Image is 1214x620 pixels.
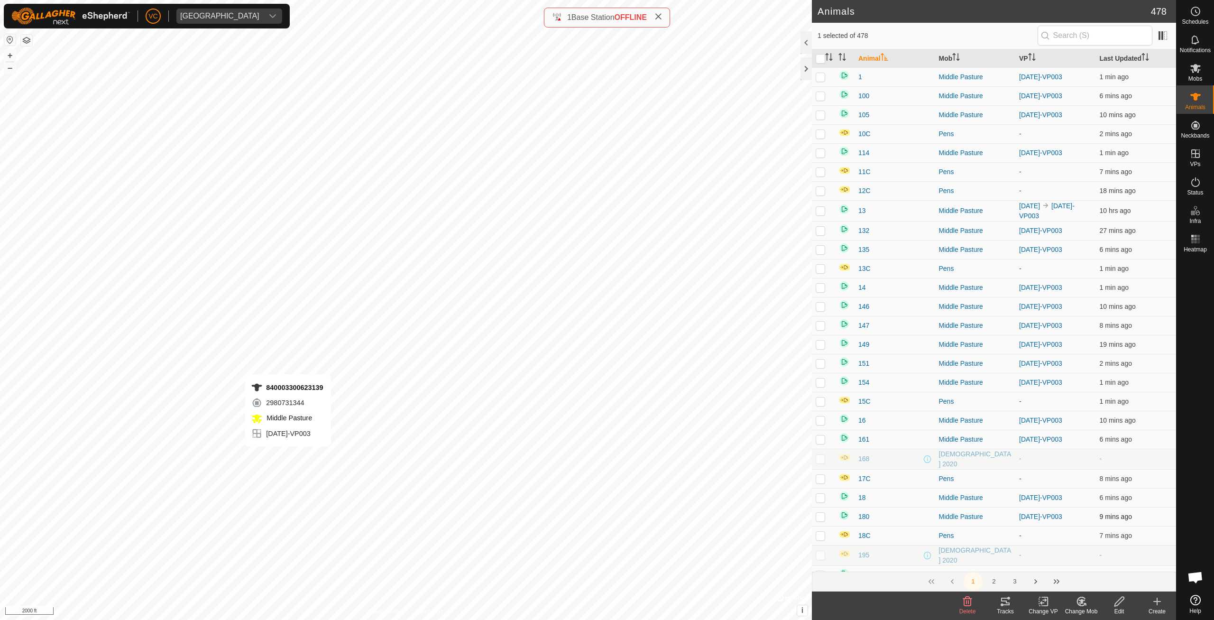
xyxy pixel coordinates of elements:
img: returning on [838,337,850,349]
span: 6 Oct 2025, 5:15 pm [1100,303,1136,310]
span: 6 Oct 2025, 5:23 pm [1100,130,1132,138]
span: 6 Oct 2025, 5:17 pm [1100,322,1132,329]
img: In Progress [838,530,851,538]
span: 17C [858,474,871,484]
span: Infra [1189,218,1201,224]
span: 6 Oct 2025, 7:06 am [1100,207,1131,214]
span: 135 [858,245,869,255]
img: returning on [838,89,850,100]
span: 478 [1151,4,1167,19]
span: 6 Oct 2025, 5:18 pm [1100,532,1132,539]
span: 149 [858,340,869,350]
a: [DATE]-VP003 [1019,379,1062,386]
span: 154 [858,378,869,388]
span: Mobs [1188,76,1202,82]
span: Neckbands [1181,133,1209,139]
img: In Progress [838,263,851,271]
a: [DATE] [1019,202,1040,210]
img: In Progress [838,453,851,462]
th: Last Updated [1096,49,1177,68]
span: i [801,606,803,614]
span: 6 Oct 2025, 5:07 pm [1100,187,1136,194]
img: In Progress [838,473,851,481]
div: Tracks [986,607,1024,616]
span: 6 Oct 2025, 5:24 pm [1100,149,1129,157]
img: In Progress [838,550,851,558]
button: 2 [984,572,1003,591]
span: 6 Oct 2025, 5:19 pm [1100,494,1132,501]
div: Pens [939,264,1012,274]
span: Animals [1185,104,1205,110]
span: 180 [858,512,869,522]
button: Last Page [1047,572,1066,591]
a: [DATE]-VP003 [1019,341,1062,348]
div: Pens [939,186,1012,196]
span: 1 selected of 478 [818,31,1038,41]
span: - [1100,551,1102,559]
div: Middle Pasture [939,512,1012,522]
img: returning on [838,375,850,387]
a: [DATE]-VP003 [1019,571,1062,579]
span: Notifications [1180,47,1211,53]
span: - [1100,455,1102,463]
app-display-virtual-paddock-transition: - [1019,532,1021,539]
span: 6 Oct 2025, 5:16 pm [1100,513,1132,520]
span: 6 Oct 2025, 5:24 pm [1100,265,1129,272]
a: [DATE]-VP003 [1019,303,1062,310]
img: Gallagher Logo [11,8,130,25]
span: 132 [858,226,869,236]
h2: Animals [818,6,1151,17]
div: Create [1138,607,1176,616]
div: Edit [1100,607,1138,616]
span: 6 Oct 2025, 5:19 pm [1100,92,1132,100]
app-display-virtual-paddock-transition: - [1019,455,1021,463]
img: In Progress [838,129,851,137]
div: Middle Pasture [939,493,1012,503]
span: 1 [567,13,571,21]
span: 114 [858,148,869,158]
div: Pens [939,129,1012,139]
button: Reset Map [4,34,16,46]
img: returning on [838,413,850,425]
app-display-virtual-paddock-transition: - [1019,168,1021,176]
span: 10C [858,129,871,139]
span: 6 Oct 2025, 5:24 pm [1100,398,1129,405]
span: Help [1189,608,1201,614]
span: 12C [858,186,871,196]
span: Heatmap [1184,247,1207,252]
span: 14 [858,283,866,293]
app-display-virtual-paddock-transition: - [1019,187,1021,194]
div: [DEMOGRAPHIC_DATA] 2020 [939,449,1012,469]
img: returning on [838,356,850,368]
span: Middle Pasture [264,414,312,422]
span: 6 Oct 2025, 5:16 pm [1100,111,1136,119]
span: 6 Oct 2025, 4:58 pm [1100,227,1136,234]
app-display-virtual-paddock-transition: - [1019,398,1021,405]
span: 6 Oct 2025, 5:18 pm [1100,571,1132,579]
div: Middle Pasture [939,378,1012,388]
app-display-virtual-paddock-transition: - [1019,551,1021,559]
a: [DATE]-VP003 [1019,284,1062,291]
img: returning on [838,490,850,502]
th: Animal [855,49,935,68]
div: Pens [939,397,1012,407]
div: Change Mob [1062,607,1100,616]
div: Middle Pasture [939,283,1012,293]
span: Delete [959,608,976,615]
p-sorticon: Activate to sort [952,55,960,62]
button: Map Layers [21,35,32,46]
span: 18 [858,493,866,503]
button: 3 [1005,572,1024,591]
span: 6 Oct 2025, 5:24 pm [1100,73,1129,81]
button: 1 [964,572,983,591]
div: Middle Pasture [939,359,1012,369]
span: 6 Oct 2025, 5:06 pm [1100,341,1136,348]
img: returning on [838,146,850,157]
span: Buenos Aires [176,9,263,24]
span: 15C [858,397,871,407]
span: 13C [858,264,871,274]
app-display-virtual-paddock-transition: - [1019,130,1021,138]
a: Contact Us [415,608,443,616]
div: Middle Pasture [939,226,1012,236]
a: [DATE]-VP003 [1019,227,1062,234]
